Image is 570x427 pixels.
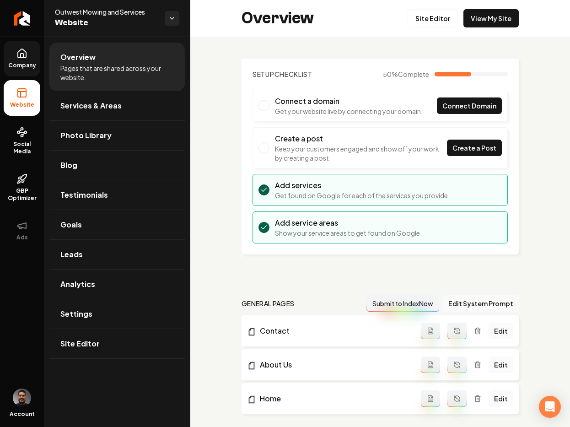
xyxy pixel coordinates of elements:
h2: Checklist [253,70,312,79]
span: Complete [398,70,429,78]
a: Social Media [4,119,40,162]
img: Rebolt Logo [14,11,31,26]
button: Add admin page prompt [421,390,440,407]
p: Get your website live by connecting your domain. [275,107,423,116]
span: Overview [60,52,96,63]
a: Create a Post [447,140,502,156]
span: GBP Optimizer [4,187,40,202]
h3: Connect a domain [275,96,423,107]
span: Website [6,101,38,108]
a: Leads [49,240,185,269]
a: Edit [489,357,513,373]
a: Connect Domain [437,97,502,114]
button: Ads [4,213,40,249]
p: Get found on Google for each of the services you provide. [275,191,450,200]
h2: general pages [242,299,295,308]
span: Analytics [60,279,95,290]
a: About Us [247,359,421,370]
span: Leads [60,249,83,260]
p: Show your service areas to get found on Google. [275,228,422,238]
a: Edit [489,323,513,339]
span: Testimonials [60,189,108,200]
span: Website [55,16,157,29]
a: Analytics [49,270,185,299]
span: Outwest Mowing and Services [55,7,157,16]
h3: Add service areas [275,217,422,228]
span: Ads [13,234,32,241]
span: Settings [60,308,92,319]
p: Keep your customers engaged and show off your work by creating a post. [275,144,447,162]
span: Site Editor [60,338,100,349]
div: Open Intercom Messenger [539,396,561,418]
span: Connect Domain [442,101,496,111]
span: 50 % [383,70,429,79]
a: Company [4,41,40,76]
a: Testimonials [49,180,185,210]
span: Create a Post [452,143,496,153]
span: Account [10,411,35,418]
h3: Create a post [275,133,447,144]
a: Home [247,393,421,404]
span: Photo Library [60,130,112,141]
a: Site Editor [408,9,458,27]
button: Add admin page prompt [421,323,440,339]
a: Settings [49,299,185,329]
span: Company [5,62,40,69]
span: Pages that are shared across your website. [60,64,174,82]
span: Services & Areas [60,100,122,111]
a: Blog [49,151,185,180]
a: Contact [247,325,421,336]
button: Submit to IndexNow [366,295,439,312]
img: Daniel Humberto Ortega Celis [13,389,31,407]
button: Open user button [13,389,31,407]
a: Photo Library [49,121,185,150]
a: GBP Optimizer [4,166,40,209]
a: Services & Areas [49,91,185,120]
a: Edit [489,390,513,407]
span: Blog [60,160,77,171]
span: Social Media [4,141,40,155]
a: View My Site [463,9,519,27]
span: Goals [60,219,82,230]
span: Setup [253,70,274,78]
button: Add admin page prompt [421,357,440,373]
a: Goals [49,210,185,239]
a: Site Editor [49,329,185,358]
button: Edit System Prompt [443,295,519,312]
h2: Overview [242,9,314,27]
h3: Add services [275,180,450,191]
